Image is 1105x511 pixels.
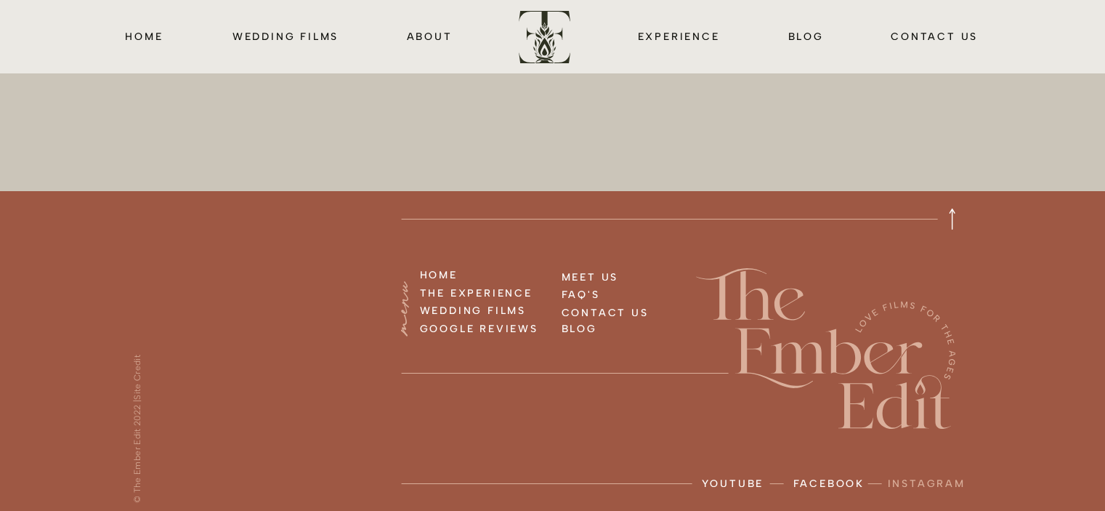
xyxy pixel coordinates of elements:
[702,475,775,499] a: Youtube
[562,304,676,320] a: CONTACT US
[406,28,453,44] a: about
[562,268,703,284] a: MEET US
[230,28,341,44] a: wedding films
[420,320,562,336] a: Google Reviews
[420,266,562,282] a: HOME
[132,355,142,400] a: Site Credit
[130,331,142,503] p: © The Ember Edit 2022 |
[888,475,968,499] a: instagram
[390,260,413,355] div: menu
[124,28,166,44] a: HOME
[562,320,685,336] a: BLOG
[635,28,723,44] a: EXPERIENCE
[562,286,670,302] a: FAQ'S
[420,284,562,300] a: THE EXPERIENCE
[420,302,562,318] a: WEDDING FILMS
[889,28,980,44] a: CONTACT us
[793,475,867,499] a: facebook
[788,28,825,44] a: blog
